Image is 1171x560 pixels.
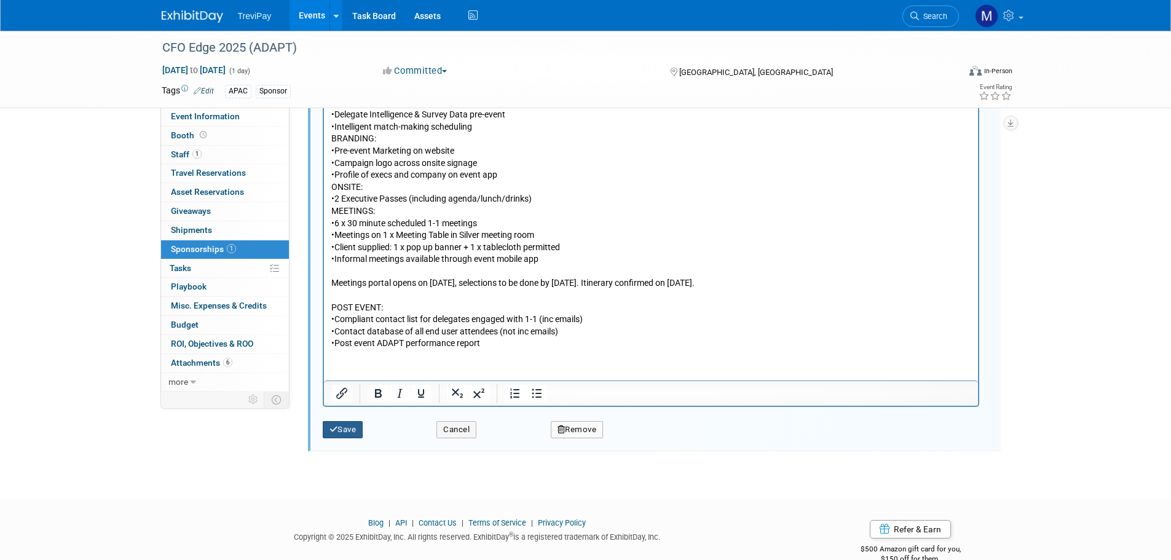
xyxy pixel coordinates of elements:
button: Remove [551,421,604,438]
button: Cancel [436,421,476,438]
button: Committed [379,65,452,77]
a: Asset Reservations [161,183,289,202]
div: Event Format [886,64,1013,82]
span: Sponsorships [171,244,236,254]
td: Toggle Event Tabs [264,392,289,408]
span: | [459,518,467,527]
a: Blog [368,518,384,527]
span: 6 [223,358,232,367]
a: ROI, Objectives & ROO [161,335,289,353]
a: Search [902,6,959,27]
span: more [168,377,188,387]
a: Booth [161,127,289,145]
span: 1 [227,244,236,253]
a: more [161,373,289,392]
span: Misc. Expenses & Credits [171,301,267,310]
span: Shipments [171,225,212,235]
button: Subscript [447,385,468,402]
span: Tasks [170,263,191,273]
button: Insert/edit link [331,385,352,402]
a: Edit [194,87,214,95]
span: 1 [192,149,202,159]
span: Event Information [171,111,240,121]
a: Misc. Expenses & Credits [161,297,289,315]
a: Attachments6 [161,354,289,373]
div: In-Person [984,66,1012,76]
a: Shipments [161,221,289,240]
div: APAC [225,85,251,98]
img: Maiia Khasina [975,4,998,28]
button: Save [323,421,363,438]
span: | [409,518,417,527]
a: Travel Reservations [161,164,289,183]
span: Travel Reservations [171,168,246,178]
div: CFO Edge 2025 (ADAPT) [158,37,940,59]
span: [DATE] [DATE] [162,65,226,76]
a: Event Information [161,108,289,126]
a: Giveaways [161,202,289,221]
div: Sponsor [256,85,291,98]
span: Staff [171,149,202,159]
button: Numbered list [505,385,526,402]
td: Tags [162,84,214,98]
div: Copyright © 2025 ExhibitDay, Inc. All rights reserved. ExhibitDay is a registered trademark of Ex... [162,529,794,543]
button: Superscript [468,385,489,402]
button: Bullet list [526,385,547,402]
span: Attachments [171,358,232,368]
a: Privacy Policy [538,518,586,527]
span: Playbook [171,282,207,291]
span: TreviPay [238,11,272,21]
a: Refer & Earn [870,520,951,538]
span: | [528,518,536,527]
span: Booth [171,130,209,140]
span: Search [919,12,947,21]
button: Italic [389,385,410,402]
span: (1 day) [228,67,250,75]
td: Personalize Event Tab Strip [243,392,264,408]
a: Sponsorships1 [161,240,289,259]
a: Terms of Service [468,518,526,527]
span: to [188,65,200,75]
a: Staff1 [161,146,289,164]
button: Underline [411,385,432,402]
span: Booth not reserved yet [197,130,209,140]
iframe: Rich Text Area [324,20,978,381]
span: | [385,518,393,527]
a: Tasks [161,259,289,278]
a: Contact Us [419,518,457,527]
img: Format-Inperson.png [969,66,982,76]
span: Asset Reservations [171,187,244,197]
span: Budget [171,320,199,329]
a: Budget [161,316,289,334]
sup: ® [509,531,513,538]
button: Bold [368,385,388,402]
a: Playbook [161,278,289,296]
img: ExhibitDay [162,10,223,23]
span: [GEOGRAPHIC_DATA], [GEOGRAPHIC_DATA] [679,68,833,77]
span: Giveaways [171,206,211,216]
a: API [395,518,407,527]
span: ROI, Objectives & ROO [171,339,253,349]
div: Event Rating [979,84,1012,90]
